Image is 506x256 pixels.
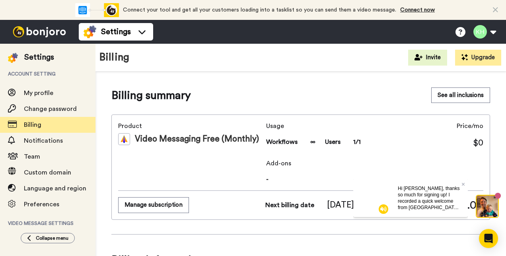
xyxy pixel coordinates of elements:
[118,133,130,145] img: vm-color.svg
[457,121,483,131] span: Price/mo
[400,7,435,13] a: Connect now
[84,25,96,38] img: settings-colored.svg
[408,50,447,66] button: Invite
[310,137,315,147] span: ∞
[24,138,63,144] span: Notifications
[24,52,54,63] div: Settings
[327,199,354,211] span: [DATE]
[101,26,131,37] span: Settings
[118,133,263,145] div: Video Messaging Free (Monthly)
[454,197,483,213] span: $0.00
[265,200,314,210] span: Next billing date
[431,87,490,103] button: See all inclusions
[45,7,106,89] span: Hi [PERSON_NAME], thanks so much for signing up! I recorded a quick welcome from [GEOGRAPHIC_DATA...
[24,122,41,128] span: Billing
[24,90,53,96] span: My profile
[111,87,191,103] span: Billing summary
[24,201,59,208] span: Preferences
[479,229,498,248] div: Open Intercom Messenger
[118,121,263,131] span: Product
[473,137,483,149] span: $0
[266,159,483,168] span: Add-ons
[1,2,22,23] img: 5087268b-a063-445d-b3f7-59d8cce3615b-1541509651.jpg
[24,153,40,160] span: Team
[353,137,361,147] span: 1/1
[24,169,71,176] span: Custom domain
[25,25,35,35] img: mute-white.svg
[266,175,483,184] span: -
[8,53,18,63] img: settings-colored.svg
[10,26,69,37] img: bj-logo-header-white.svg
[325,137,341,147] span: Users
[75,3,119,17] div: animation
[99,52,129,63] h1: Billing
[118,197,189,213] button: Manage subscription
[24,185,86,192] span: Language and region
[21,233,75,243] button: Collapse menu
[123,7,396,13] span: Connect your tool and get all your customers loading into a tasklist so you can send them a video...
[24,106,77,112] span: Change password
[36,235,68,241] span: Collapse menu
[266,137,298,147] span: Workflows
[455,50,501,66] button: Upgrade
[266,121,361,131] span: Usage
